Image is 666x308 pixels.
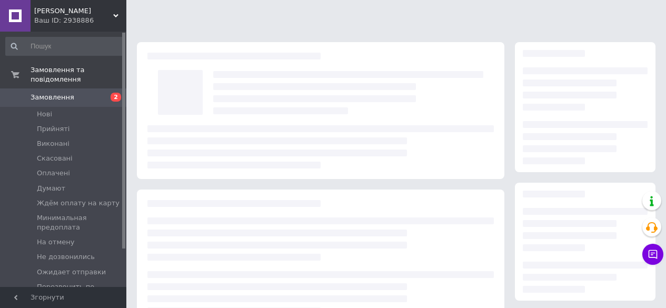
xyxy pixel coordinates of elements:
button: Чат з покупцем [642,244,663,265]
span: Думают [37,184,65,193]
span: 2 [111,93,121,102]
span: Прийняті [37,124,69,134]
span: Перезвонить по наличию [37,282,123,301]
input: Пошук [5,37,124,56]
span: Ждём оплату на карту [37,198,120,208]
span: Нові [37,110,52,119]
span: Не дозвонились [37,252,95,262]
span: Замовлення [31,93,74,102]
span: Оплачені [37,168,70,178]
span: Лова-Лова [34,6,113,16]
span: Виконані [37,139,69,148]
span: Ожидает отправки [37,267,106,277]
span: Замовлення та повідомлення [31,65,126,84]
span: На отмену [37,237,74,247]
div: Ваш ID: 2938886 [34,16,126,25]
span: Минимальная предоплата [37,213,123,232]
span: Скасовані [37,154,73,163]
